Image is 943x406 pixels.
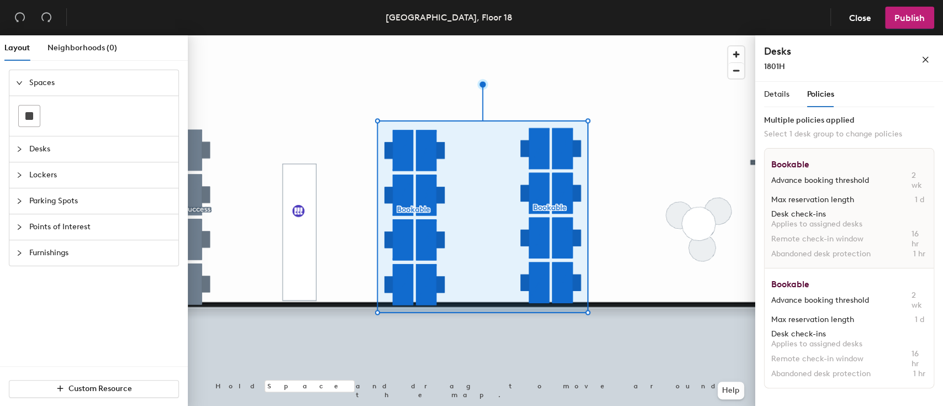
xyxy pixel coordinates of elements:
[771,369,912,379] span: Abandoned desk protection
[915,195,924,205] span: 1 d
[771,157,927,166] h1: Bookable
[921,56,929,64] span: close
[29,136,172,162] span: Desks
[912,171,927,191] span: 2 wk
[718,382,744,399] button: Help
[16,146,23,152] span: collapsed
[29,70,172,96] span: Spaces
[771,195,912,205] span: Max reservation length
[764,89,789,99] span: Details
[912,229,927,249] span: 16 hr
[771,354,912,364] span: Remote check-in window
[764,116,934,125] div: Multiple policies applied
[48,43,117,52] span: Neighborhoods (0)
[386,10,512,24] div: [GEOGRAPHIC_DATA], Floor 18
[16,224,23,230] span: collapsed
[913,249,925,259] span: 1 hr
[29,188,172,214] span: Parking Spots
[771,277,927,286] h1: Bookable
[771,315,912,325] span: Max reservation length
[771,249,912,259] span: Abandoned desk protection
[849,13,871,23] span: Close
[16,198,23,204] span: collapsed
[764,62,785,71] span: 1801H
[771,219,927,229] span: Applies to assigned desks
[840,7,881,29] button: Close
[9,380,179,398] button: Custom Resource
[16,250,23,256] span: collapsed
[764,44,886,59] h4: Desks
[894,13,925,23] span: Publish
[69,384,132,393] span: Custom Resource
[29,214,172,240] span: Points of Interest
[915,315,924,325] span: 1 d
[807,89,834,99] span: Policies
[14,12,25,23] span: undo
[771,209,927,219] span: Desk check-ins
[29,162,172,188] span: Lockers
[771,176,912,186] span: Advance booking threshold
[771,296,912,305] span: Advance booking threshold
[913,369,925,379] span: 1 hr
[771,339,927,349] span: Applies to assigned desks
[29,240,172,266] span: Furnishings
[912,349,927,369] span: 16 hr
[16,172,23,178] span: collapsed
[912,291,927,310] span: 2 wk
[771,234,912,244] span: Remote check-in window
[771,329,927,339] span: Desk check-ins
[9,7,31,29] button: Undo (⌘ + Z)
[35,7,57,29] button: Redo (⌘ + ⇧ + Z)
[764,129,934,139] div: Select 1 desk group to change policies
[16,80,23,86] span: expanded
[4,43,30,52] span: Layout
[885,7,934,29] button: Publish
